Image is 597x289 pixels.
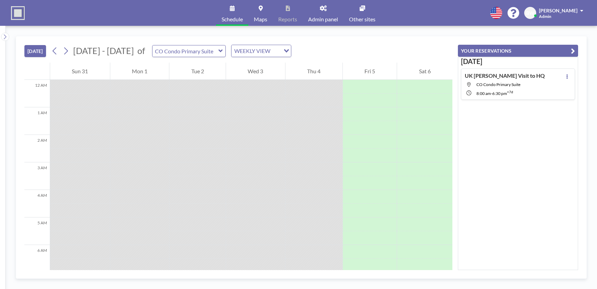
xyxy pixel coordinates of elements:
[491,91,492,96] span: -
[222,17,243,22] span: Schedule
[232,45,291,57] div: Search for option
[110,63,169,80] div: Mon 1
[465,72,545,79] h4: UK [PERSON_NAME] Visit to HQ
[343,63,397,80] div: Fri 5
[476,82,520,87] span: CO Condo Primary Suite
[308,17,338,22] span: Admin panel
[11,6,25,20] img: organization-logo
[24,107,50,135] div: 1 AM
[476,91,491,96] span: 8:00 AM
[458,45,578,57] button: YOUR RESERVATIONS
[137,45,145,56] span: of
[50,63,110,80] div: Sun 31
[73,45,134,56] span: [DATE] - [DATE]
[272,46,280,55] input: Search for option
[24,162,50,190] div: 3 AM
[24,217,50,245] div: 5 AM
[24,245,50,272] div: 6 AM
[24,80,50,107] div: 12 AM
[539,8,577,13] span: [PERSON_NAME]
[233,46,272,55] span: WEEKLY VIEW
[24,190,50,217] div: 4 AM
[24,135,50,162] div: 2 AM
[492,91,507,96] span: 6:30 PM
[539,14,551,19] span: Admin
[226,63,285,80] div: Wed 3
[24,45,46,57] button: [DATE]
[278,17,297,22] span: Reports
[461,57,575,66] h3: [DATE]
[507,90,513,94] sup: +7d
[254,17,267,22] span: Maps
[285,63,342,80] div: Thu 4
[169,63,226,80] div: Tue 2
[349,17,375,22] span: Other sites
[397,63,452,80] div: Sat 6
[153,45,218,57] input: CO Condo Primary Suite
[526,10,534,16] span: BW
